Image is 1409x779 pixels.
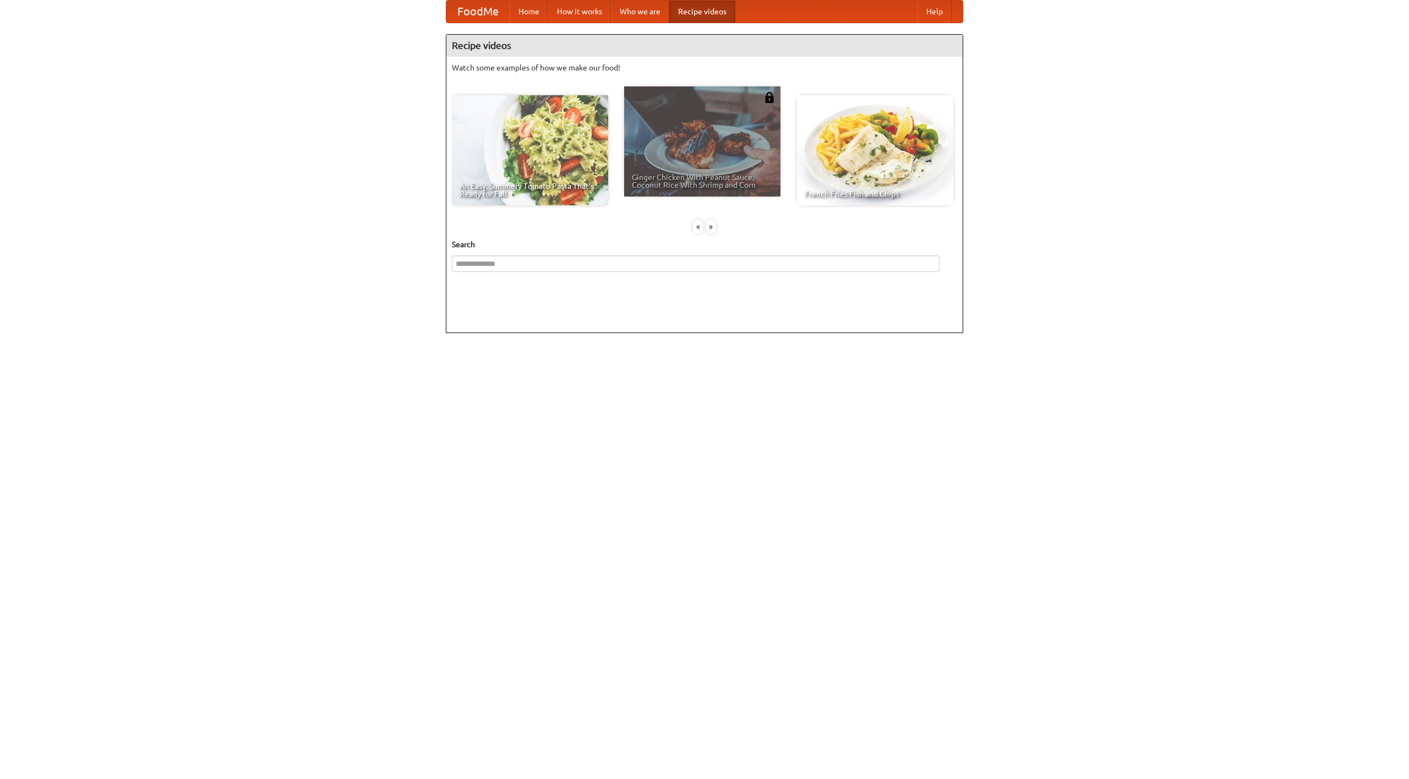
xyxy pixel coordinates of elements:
[460,182,600,198] span: An Easy, Summery Tomato Pasta That's Ready for Fall
[611,1,669,23] a: Who we are
[446,35,963,57] h4: Recipe videos
[446,1,510,23] a: FoodMe
[548,1,611,23] a: How it works
[805,190,946,198] span: French Fries Fish and Chips
[452,62,957,73] p: Watch some examples of how we make our food!
[452,95,608,205] a: An Easy, Summery Tomato Pasta That's Ready for Fall
[669,1,735,23] a: Recipe videos
[510,1,548,23] a: Home
[797,95,953,205] a: French Fries Fish and Chips
[918,1,952,23] a: Help
[452,239,957,250] h5: Search
[706,220,716,233] div: »
[764,92,775,103] img: 483408.png
[693,220,703,233] div: «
